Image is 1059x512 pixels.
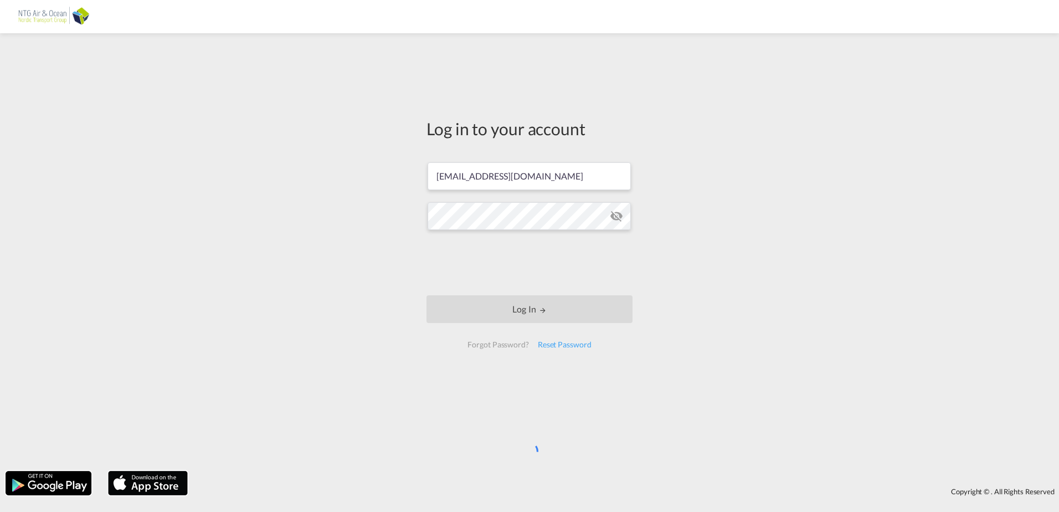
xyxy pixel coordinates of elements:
img: google.png [4,470,92,496]
div: Reset Password [533,335,596,355]
div: Log in to your account [426,117,633,140]
input: Enter email/phone number [428,162,631,190]
md-icon: icon-eye-off [610,209,623,223]
div: Forgot Password? [463,335,533,355]
iframe: reCAPTCHA [445,241,614,284]
button: LOGIN [426,295,633,323]
img: b56e2f00b01711ecb5ec2b6763d4c6fb.png [17,4,91,29]
div: Copyright © . All Rights Reserved [193,482,1059,501]
img: apple.png [107,470,189,496]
